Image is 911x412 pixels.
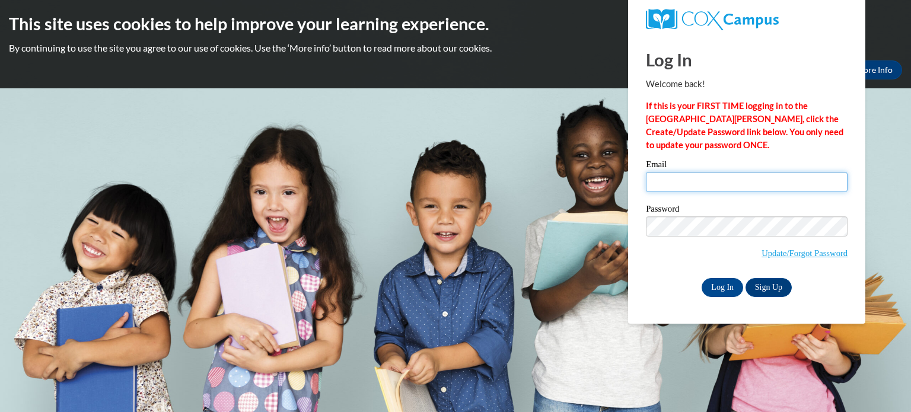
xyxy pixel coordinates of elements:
[9,41,902,55] p: By continuing to use the site you agree to our use of cookies. Use the ‘More info’ button to read...
[646,101,843,150] strong: If this is your FIRST TIME logging in to the [GEOGRAPHIC_DATA][PERSON_NAME], click the Create/Upd...
[746,278,792,297] a: Sign Up
[646,9,779,30] img: COX Campus
[846,60,902,79] a: More Info
[646,9,848,30] a: COX Campus
[646,78,848,91] p: Welcome back!
[646,47,848,72] h1: Log In
[702,278,743,297] input: Log In
[762,248,848,258] a: Update/Forgot Password
[646,205,848,216] label: Password
[9,12,902,36] h2: This site uses cookies to help improve your learning experience.
[646,160,848,172] label: Email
